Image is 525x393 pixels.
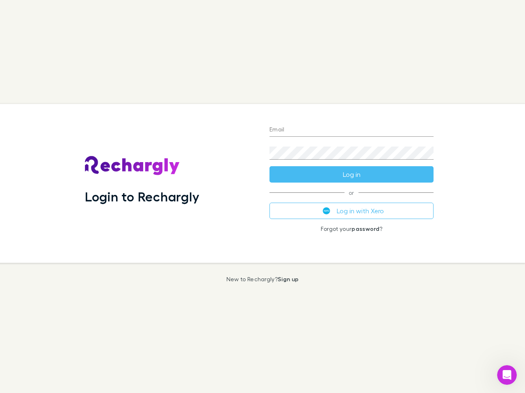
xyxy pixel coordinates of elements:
p: Forgot your ? [269,226,434,232]
iframe: Intercom live chat [497,365,517,385]
h1: Login to Rechargly [85,189,199,204]
a: Sign up [278,276,299,282]
button: Log in with Xero [269,203,434,219]
a: password [352,225,379,232]
button: Log in [269,166,434,183]
img: Xero's logo [323,207,330,215]
img: Rechargly's Logo [85,156,180,176]
p: New to Rechargly? [226,276,299,282]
